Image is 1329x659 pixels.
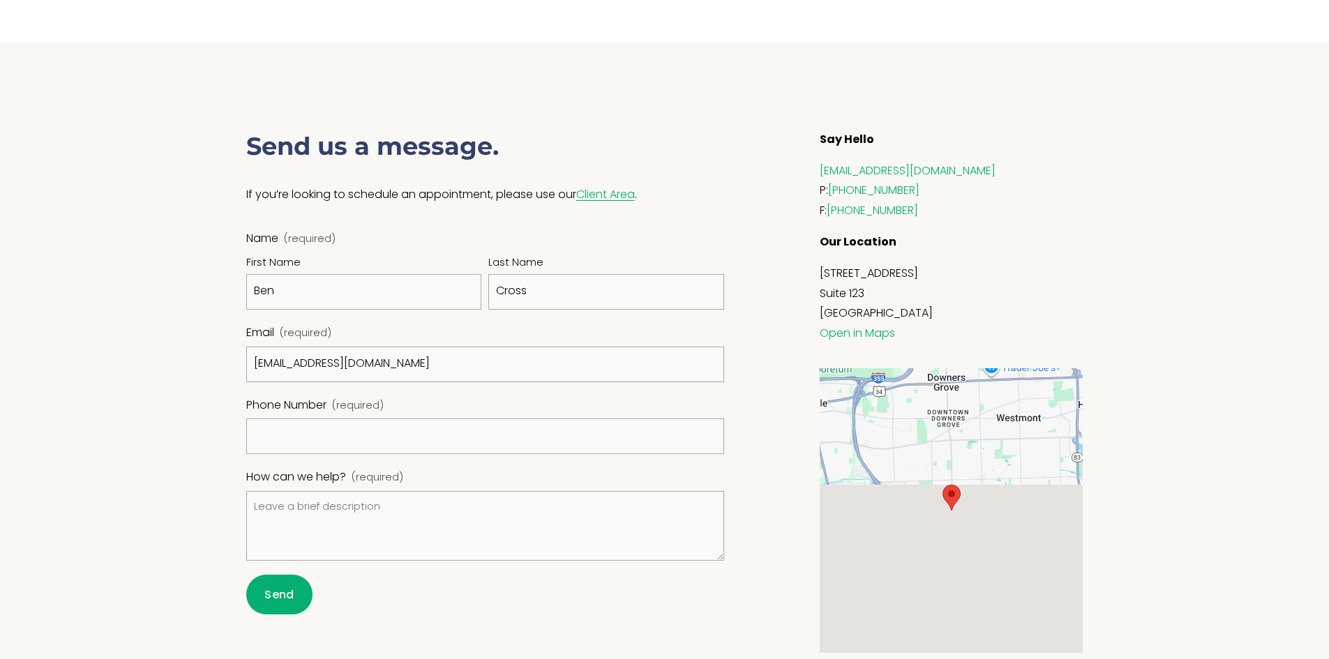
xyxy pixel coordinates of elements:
span: (required) [352,469,403,487]
p: P: F: [820,162,1083,222]
a: [PHONE_NUMBER] [827,202,918,220]
div: Last Name [488,255,724,274]
a: [PHONE_NUMBER] [828,182,919,200]
strong: Our Location [820,233,896,252]
div: First Name [246,255,482,274]
h3: Send us a message. [246,130,725,163]
span: Name [246,229,278,250]
span: Send [264,586,294,603]
span: Email [246,324,274,344]
a: Open in Maps [820,325,895,343]
p: If you’re looking to schedule an appointment, please use our . [246,185,725,206]
span: How can we help? [246,468,346,488]
button: SendSend [246,575,313,614]
div: Quantum Counseling 6912 Main Street Suite 123 Downers Grove, IL, 60516, United States [943,485,961,510]
p: [STREET_ADDRESS] Suite 123 [GEOGRAPHIC_DATA] [820,264,1083,344]
a: [EMAIL_ADDRESS][DOMAIN_NAME] [820,162,996,181]
a: Client Area [576,186,635,204]
strong: Say Hello [820,130,874,150]
span: (required) [332,402,384,411]
span: Phone Number [246,396,326,416]
span: (required) [284,235,336,245]
span: (required) [280,325,331,343]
